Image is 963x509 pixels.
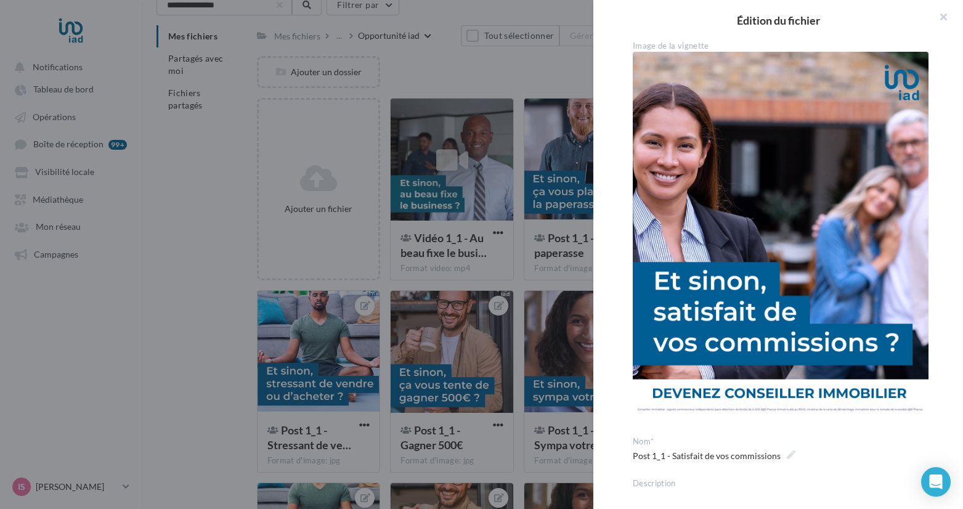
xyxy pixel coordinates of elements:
[613,15,943,26] h2: Édition du fichier
[633,447,795,465] span: Post 1_1 - Satisfait de vos commissions
[633,478,933,489] div: Description
[633,52,928,421] img: Post 1_1 - Satisfait de vos commissions
[633,41,933,52] div: Image de la vignette
[921,467,951,497] div: Open Intercom Messenger
[633,489,703,507] span: Non renseigné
